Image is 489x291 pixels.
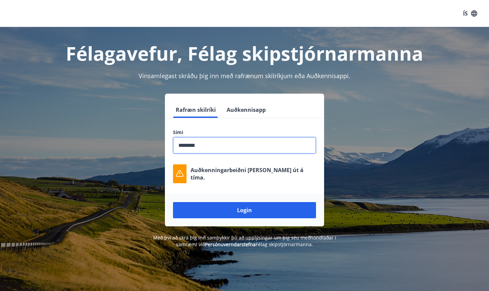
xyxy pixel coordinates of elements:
button: Login [173,202,316,218]
h1: Félagavefur, Félag skipstjórnarmanna [10,40,479,66]
label: Sími [173,129,316,136]
button: ÍS [459,7,481,20]
span: Vinsamlegast skráðu þig inn með rafrænum skilríkjum eða Auðkennisappi. [139,72,350,80]
p: Auðkenningarbeiðni [PERSON_NAME] út á tíma. [191,166,316,181]
a: Persónuverndarstefna [205,241,256,248]
button: Rafræn skilríki [173,102,219,118]
button: Auðkennisapp [224,102,268,118]
span: Með því að skrá þig inn samþykkir þú að upplýsingar um þig séu meðhöndlaðar í samræmi við Félag s... [153,234,336,248]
